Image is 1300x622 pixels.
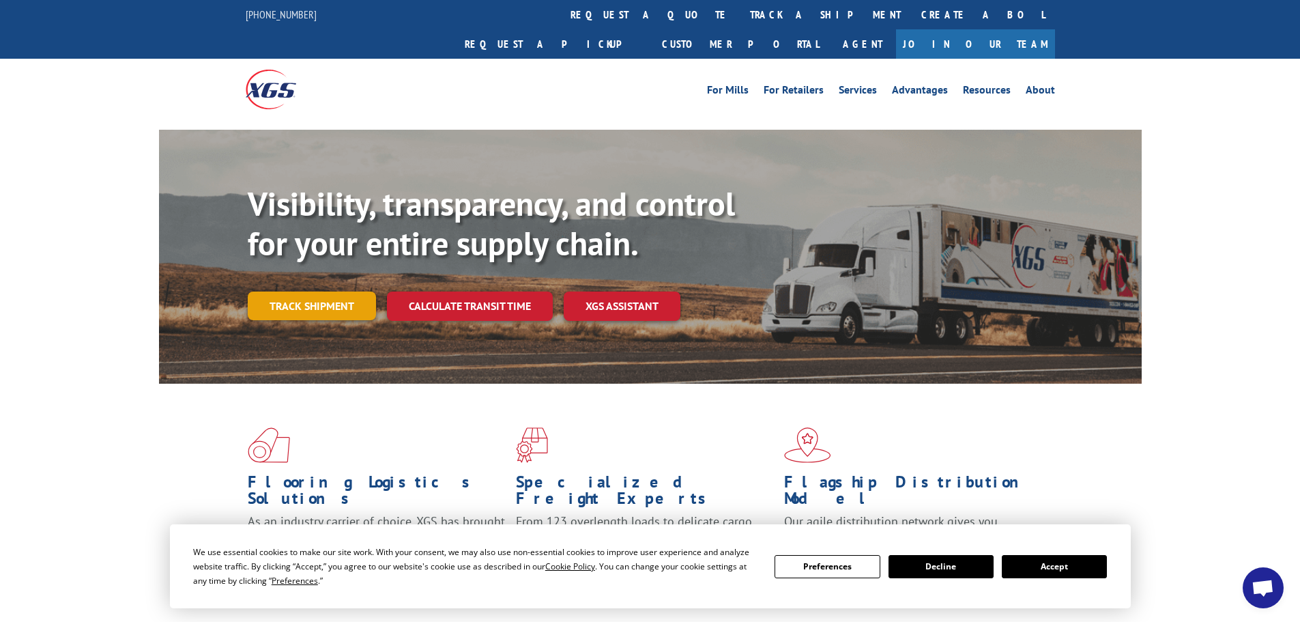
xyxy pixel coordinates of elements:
span: Our agile distribution network gives you nationwide inventory management on demand. [784,513,1035,546]
a: XGS ASSISTANT [564,292,680,321]
a: For Retailers [764,85,824,100]
a: About [1026,85,1055,100]
img: xgs-icon-focused-on-flooring-red [516,427,548,463]
a: Join Our Team [896,29,1055,59]
b: Visibility, transparency, and control for your entire supply chain. [248,182,735,264]
h1: Flagship Distribution Model [784,474,1042,513]
span: Preferences [272,575,318,586]
img: xgs-icon-flagship-distribution-model-red [784,427,831,463]
a: For Mills [707,85,749,100]
span: Cookie Policy [545,561,595,572]
span: As an industry carrier of choice, XGS has brought innovation and dedication to flooring logistics... [248,513,505,562]
a: Resources [963,85,1011,100]
a: Calculate transit time [387,292,553,321]
a: Customer Portal [652,29,829,59]
h1: Flooring Logistics Solutions [248,474,506,513]
a: Advantages [892,85,948,100]
a: Agent [829,29,896,59]
button: Accept [1002,555,1107,578]
a: [PHONE_NUMBER] [246,8,317,21]
a: Track shipment [248,292,376,320]
button: Decline [889,555,994,578]
div: Cookie Consent Prompt [170,524,1131,608]
div: Open chat [1243,567,1284,608]
h1: Specialized Freight Experts [516,474,774,513]
a: Request a pickup [454,29,652,59]
img: xgs-icon-total-supply-chain-intelligence-red [248,427,290,463]
div: We use essential cookies to make our site work. With your consent, we may also use non-essential ... [193,545,758,588]
a: Services [839,85,877,100]
p: From 123 overlength loads to delicate cargo, our experienced staff knows the best way to move you... [516,513,774,574]
button: Preferences [775,555,880,578]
